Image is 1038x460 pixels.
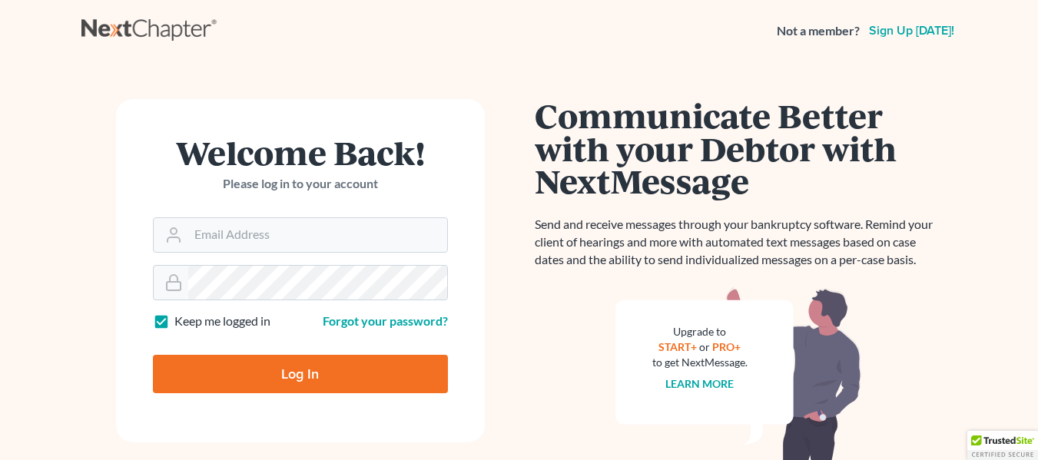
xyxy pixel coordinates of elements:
[777,22,860,40] strong: Not a member?
[699,340,710,353] span: or
[535,99,942,197] h1: Communicate Better with your Debtor with NextMessage
[652,355,748,370] div: to get NextMessage.
[323,313,448,328] a: Forgot your password?
[153,355,448,393] input: Log In
[665,377,734,390] a: Learn more
[188,218,447,252] input: Email Address
[866,25,957,37] a: Sign up [DATE]!
[652,324,748,339] div: Upgrade to
[153,136,448,169] h1: Welcome Back!
[153,175,448,193] p: Please log in to your account
[174,313,270,330] label: Keep me logged in
[967,431,1038,460] div: TrustedSite Certified
[658,340,697,353] a: START+
[535,216,942,269] p: Send and receive messages through your bankruptcy software. Remind your client of hearings and mo...
[712,340,741,353] a: PRO+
